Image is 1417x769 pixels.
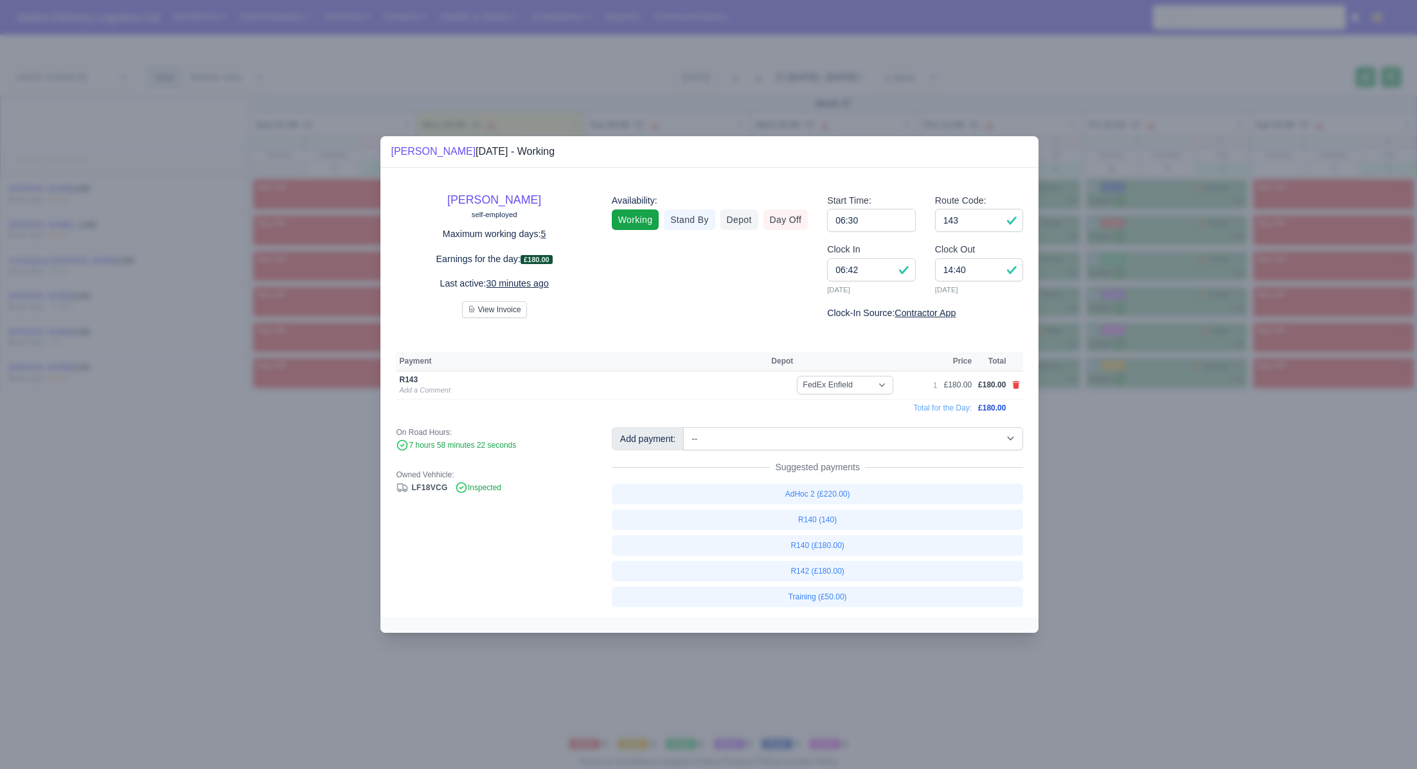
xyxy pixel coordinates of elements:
th: Price [941,352,975,371]
a: R140 (140) [612,509,1024,530]
u: 30 minutes ago [486,278,548,288]
a: [PERSON_NAME] [447,193,541,206]
a: R142 (£180.00) [612,561,1024,581]
iframe: Chat Widget [1186,621,1417,769]
div: Clock-In Source: [827,306,1023,321]
a: Day Off [763,209,808,230]
div: R143 [399,375,688,385]
a: Add a Comment [399,386,450,394]
a: AdHoc 2 (£220.00) [612,484,1024,504]
label: Route Code: [935,193,986,208]
a: LF18VCG [396,483,447,492]
p: Last active: [396,276,592,291]
u: 5 [541,229,546,239]
td: £180.00 [941,371,975,400]
small: self-employed [472,211,517,218]
div: [DATE] - Working [391,144,555,159]
a: Working [612,209,659,230]
span: £180.00 [521,255,553,265]
div: Owned Vehhicle: [396,470,592,480]
th: Depot [768,352,930,371]
a: R140 (£180.00) [612,535,1024,556]
button: View Invoice [462,301,527,318]
span: £180.00 [978,380,1006,389]
th: Total [975,352,1009,371]
th: Payment [396,352,768,371]
label: Start Time: [827,193,871,208]
label: Clock Out [935,242,976,257]
span: Inspected [455,483,501,492]
small: [DATE] [827,284,916,296]
div: Add payment: [612,427,684,450]
a: Stand By [664,209,715,230]
small: [DATE] [935,284,1024,296]
a: Training (£50.00) [612,587,1024,607]
p: Earnings for the day: [396,252,592,267]
span: Total for the Day: [913,403,972,412]
u: Contractor App [895,308,956,318]
div: On Road Hours: [396,427,592,438]
a: [PERSON_NAME] [391,146,476,157]
div: 1 [933,380,938,391]
label: Clock In [827,242,860,257]
div: 7 hours 58 minutes 22 seconds [396,440,592,452]
div: Availability: [612,193,808,208]
span: Suggested payments [770,461,865,473]
p: Maximum working days: [396,227,592,242]
a: Depot [720,209,758,230]
span: £180.00 [978,403,1006,412]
